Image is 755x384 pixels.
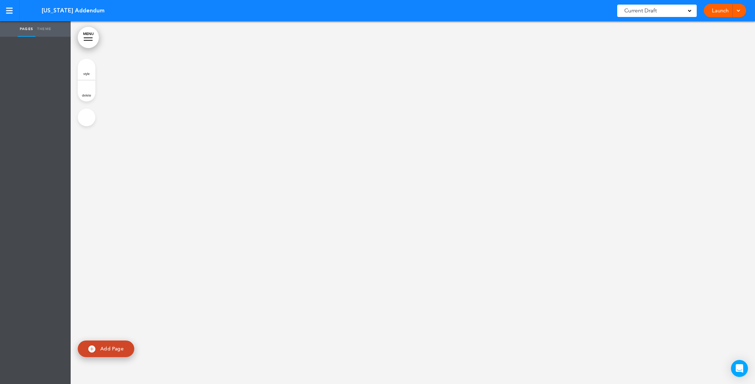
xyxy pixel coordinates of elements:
[78,59,95,80] a: style
[78,80,95,101] a: delete
[83,71,90,76] span: style
[42,7,105,14] span: [US_STATE] Addendum
[35,21,53,37] a: Theme
[709,4,731,17] a: Launch
[624,6,657,16] span: Current Draft
[100,345,124,352] span: Add Page
[78,27,99,48] a: MENU
[82,93,91,97] span: delete
[18,21,35,37] a: Pages
[78,341,134,357] a: Add Page
[88,345,95,353] img: add.svg
[731,360,748,377] div: Open Intercom Messenger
